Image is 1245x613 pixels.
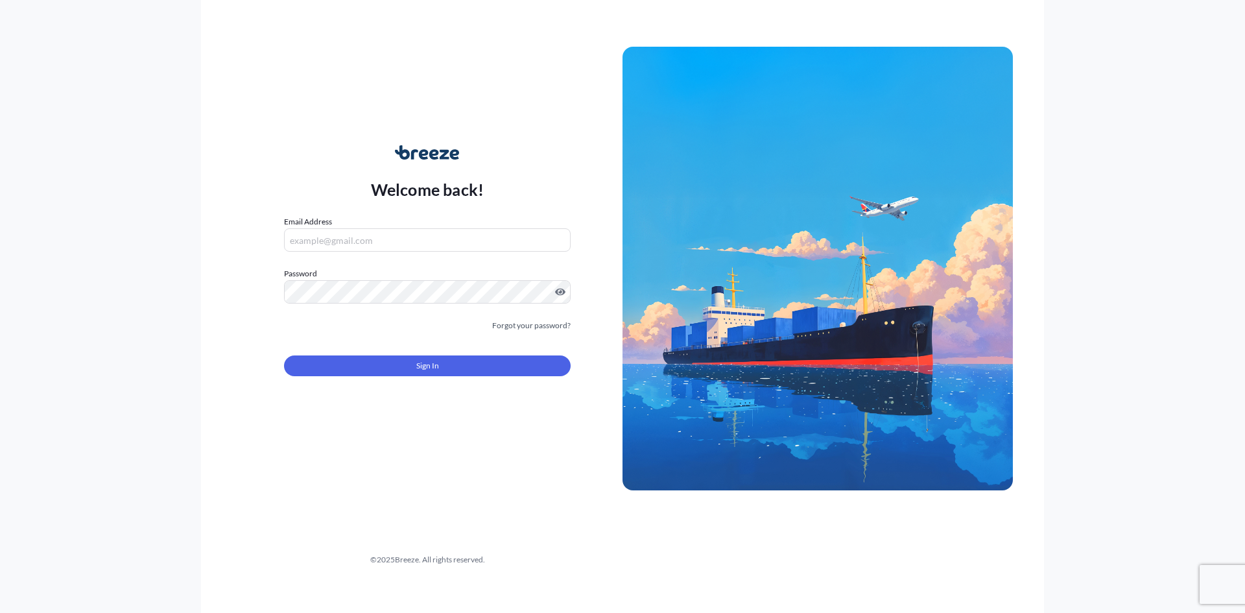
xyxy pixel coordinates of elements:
[232,553,622,566] div: © 2025 Breeze. All rights reserved.
[284,355,571,376] button: Sign In
[284,267,571,280] label: Password
[416,359,439,372] span: Sign In
[371,179,484,200] p: Welcome back!
[622,47,1013,490] img: Ship illustration
[555,287,565,297] button: Show password
[284,228,571,252] input: example@gmail.com
[492,319,571,332] a: Forgot your password?
[284,215,332,228] label: Email Address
